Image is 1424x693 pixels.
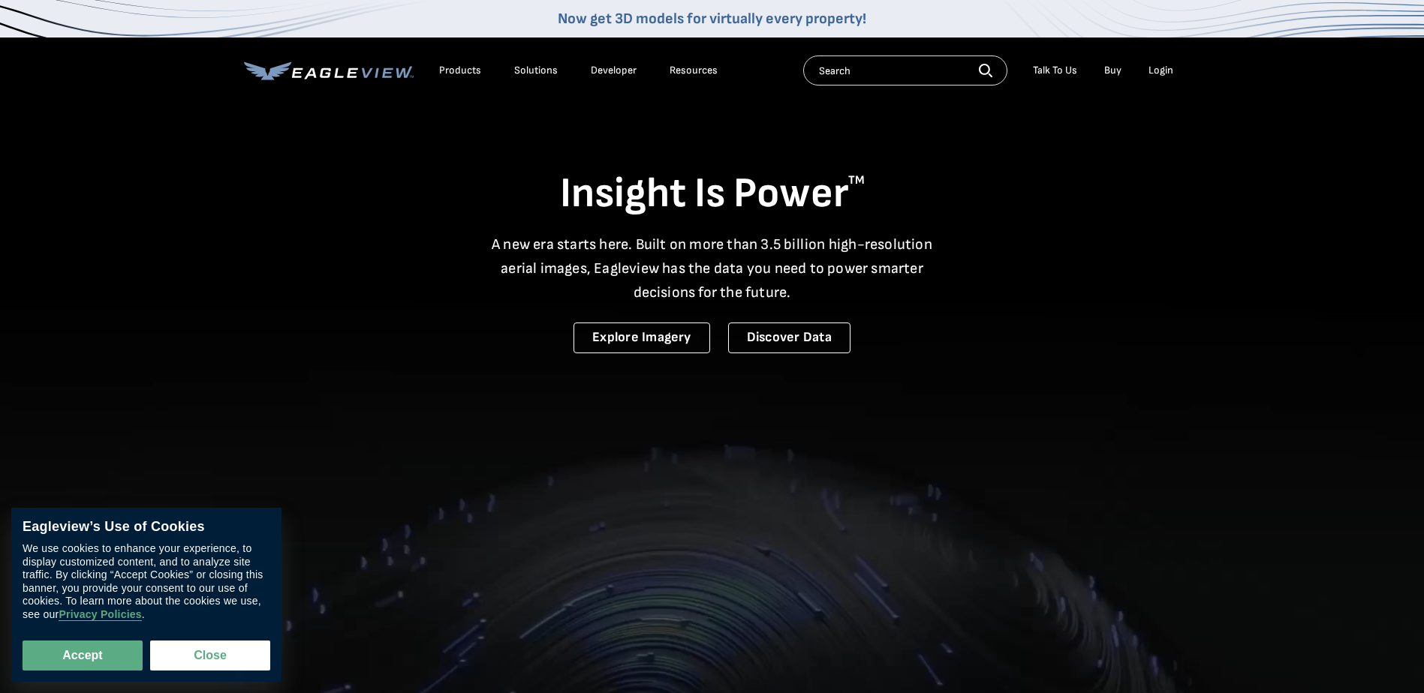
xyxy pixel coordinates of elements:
[848,173,865,187] sup: TM
[558,10,866,28] a: Now get 3D models for virtually every property!
[1033,64,1077,77] div: Talk To Us
[591,64,637,77] a: Developer
[1104,64,1121,77] a: Buy
[439,64,481,77] div: Products
[483,232,942,304] p: A new era starts here. Built on more than 3.5 billion high-resolution aerial images, Eagleview ha...
[59,609,141,622] a: Privacy Policies
[1149,64,1173,77] div: Login
[244,168,1181,220] h1: Insight Is Power
[670,64,718,77] div: Resources
[23,640,143,670] button: Accept
[150,640,270,670] button: Close
[803,55,1007,85] input: Search
[23,519,270,535] div: Eagleview’s Use of Cookies
[728,322,850,353] a: Discover Data
[23,543,270,622] div: We use cookies to enhance your experience, to display customized content, and to analyze site tra...
[574,322,710,353] a: Explore Imagery
[514,64,558,77] div: Solutions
